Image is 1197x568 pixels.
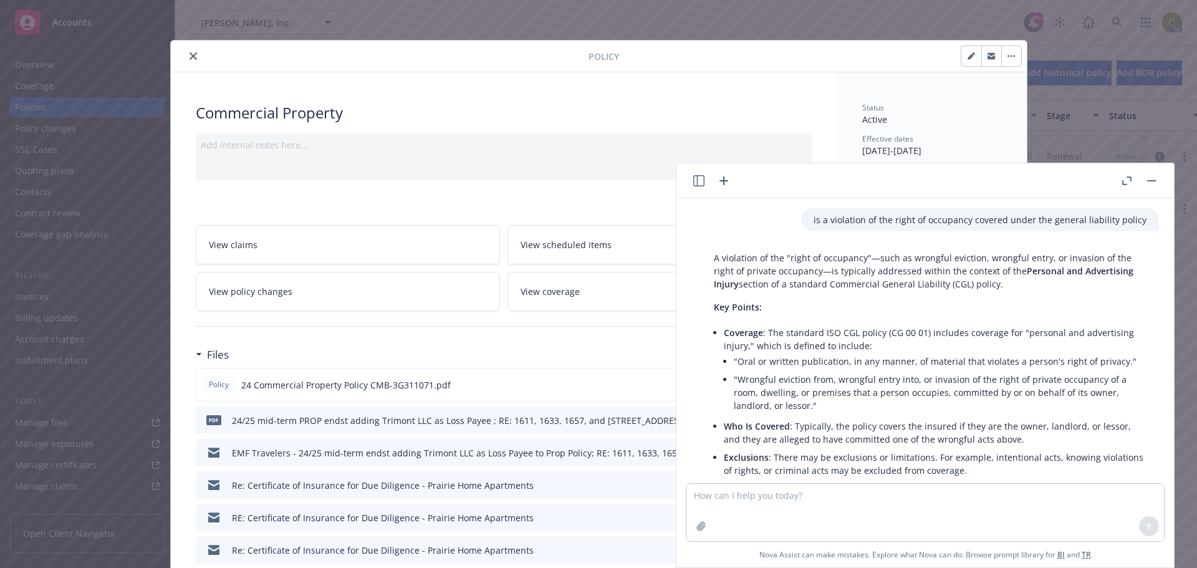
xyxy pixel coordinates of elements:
div: Files [196,347,229,363]
span: View policy changes [209,285,292,298]
p: is a violation of the right of occupancy covered under the general liability policy [814,213,1147,226]
span: Status [862,102,884,113]
a: View claims [196,225,501,264]
span: pdf [206,415,221,425]
a: View coverage [507,272,812,311]
span: Active [862,113,887,125]
span: Key Points: [714,301,762,313]
a: View scheduled items [507,225,812,264]
div: RE: Certificate of Insurance for Due Diligence - Prairie Home Apartments [232,511,534,524]
div: Re: Certificate of Insurance for Due Diligence - Prairie Home Apartments [232,479,534,492]
div: Re: Certificate of Insurance for Due Diligence - Prairie Home Apartments [232,544,534,557]
a: View policy changes [196,272,501,311]
li: "Oral or written publication, in any manner, of material that violates a person's right of privacy." [734,352,1147,370]
div: EMF Travelers - 24/25 mid-term endst adding Trimont LLC as Loss Payee to Prop Policy; RE: 1611, 1... [232,446,771,460]
p: A violation of the "right of occupancy"—such as wrongful eviction, wrongful entry, or invasion of... [714,251,1147,291]
a: BI [1057,549,1065,560]
li: "Wrongful eviction from, wrongful entry into, or invasion of the right of private occupancy of a ... [734,370,1147,415]
span: Coverage [724,327,763,339]
li: : Actions like evicting a tenant without proper legal process or entering a rented property witho... [724,479,1147,524]
span: View coverage [521,285,580,298]
div: [DATE] - [DATE] [862,133,1002,157]
span: Effective dates [862,133,913,144]
span: Who Is Covered [724,420,790,432]
span: Nova Assist can make mistakes. Explore what Nova can do: Browse prompt library for and [759,542,1091,567]
div: Add internal notes here... [201,138,807,152]
span: View claims [209,238,257,251]
div: Commercial Property [196,102,812,123]
span: 24 Commercial Property Policy CMB-3G311071.pdf [241,378,451,392]
span: Exclusions [724,451,769,463]
span: Policy [206,379,231,390]
li: : Typically, the policy covers the insured if they are the owner, landlord, or lessor, and they a... [724,417,1147,448]
li: : The standard ISO CGL policy (CG 00 01) includes coverage for "personal and advertising injury,"... [724,324,1147,417]
span: Policy [589,50,619,63]
div: 24/25 mid-term PROP endst adding Trimont LLC as Loss Payee ; RE: 1611, 1633, 1657, and [STREET_AD... [232,414,701,427]
button: close [186,49,201,64]
li: : There may be exclusions or limitations. For example, intentional acts, knowing violations of ri... [724,448,1147,479]
a: TR [1082,549,1091,560]
h3: Files [207,347,229,363]
span: View scheduled items [521,238,612,251]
